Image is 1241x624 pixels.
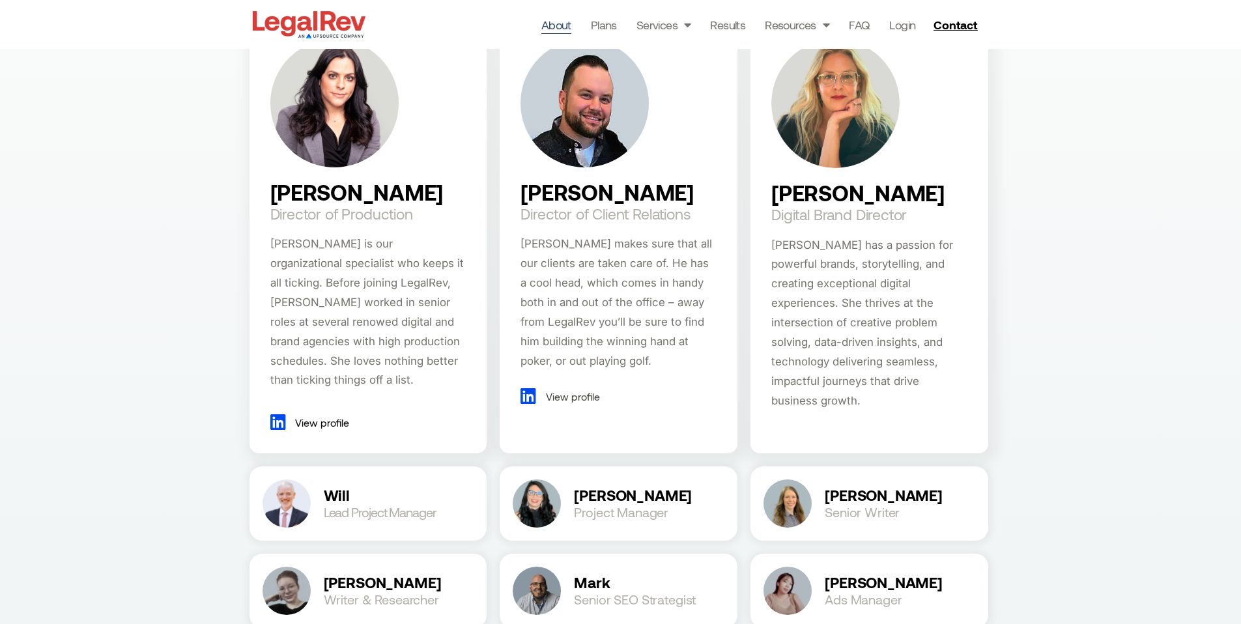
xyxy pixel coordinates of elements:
[270,413,350,433] a: View profile
[849,16,870,34] a: FAQ
[541,16,916,34] nav: Menu
[324,487,474,503] h2: Will
[543,387,600,406] span: View profile
[825,487,975,503] h2: [PERSON_NAME]
[889,16,915,34] a: Login
[636,16,691,34] a: Services
[541,16,571,34] a: About
[574,505,724,519] h2: Project Manager
[825,574,975,590] h2: [PERSON_NAME]
[825,593,975,606] h2: Ads Manager
[574,487,724,503] h2: [PERSON_NAME]
[521,387,600,406] a: View profile
[928,14,986,35] a: Contact
[324,574,474,590] h2: [PERSON_NAME]
[771,181,945,205] h2: [PERSON_NAME]
[521,180,694,204] h2: [PERSON_NAME]
[771,206,907,222] h2: Digital Brand Director
[521,237,712,367] span: [PERSON_NAME] makes sure that all our clients are taken care of. He has a cool head, which comes ...
[324,504,436,520] span: Lead Project Manager
[710,16,745,34] a: Results
[521,206,690,221] h2: Director of Client Relations
[574,593,724,606] h2: Senior SEO Strategist
[270,206,413,221] h2: Director of Production
[765,16,829,34] a: Resources
[324,593,474,606] h2: Writer & Researcher
[292,413,349,433] span: View profile
[771,236,967,411] div: [PERSON_NAME] has a passion for powerful brands, storytelling, and creating exceptional digital e...
[591,16,617,34] a: Plans
[270,237,464,386] span: [PERSON_NAME] is our organizational specialist who keeps it all ticking. Before joining LegalRev,...
[574,574,724,590] h2: Mark
[934,19,977,31] span: Contact
[270,180,444,204] h2: [PERSON_NAME]
[825,505,975,519] h2: Senior Writer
